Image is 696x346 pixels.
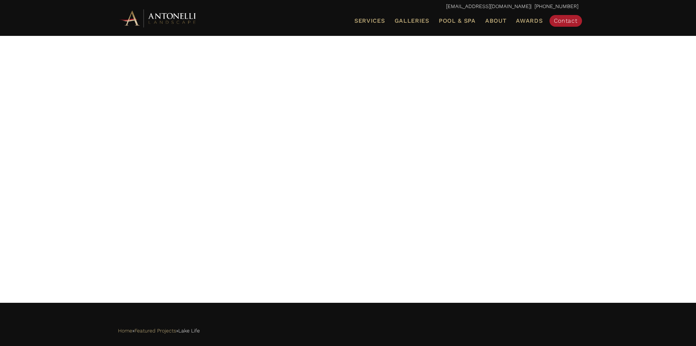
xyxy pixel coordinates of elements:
img: Antonelli Horizontal Logo [118,8,198,28]
a: Contact [549,15,582,27]
a: Pool & Spa [436,16,479,26]
nav: Breadcrumbs [118,325,578,336]
span: Lake Life [178,326,200,336]
a: Services [351,16,388,26]
span: Awards [516,17,543,24]
a: Home [118,326,132,336]
a: About [482,16,510,26]
a: [EMAIL_ADDRESS][DOMAIN_NAME] [446,3,530,9]
span: » » [118,326,200,336]
span: Contact [554,17,578,24]
a: Awards [513,16,545,26]
span: Services [354,18,385,24]
a: Galleries [392,16,432,26]
span: About [485,18,507,24]
span: Galleries [395,17,429,24]
p: | [PHONE_NUMBER] [118,2,578,11]
span: Pool & Spa [439,17,476,24]
a: Featured Projects [134,326,176,336]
